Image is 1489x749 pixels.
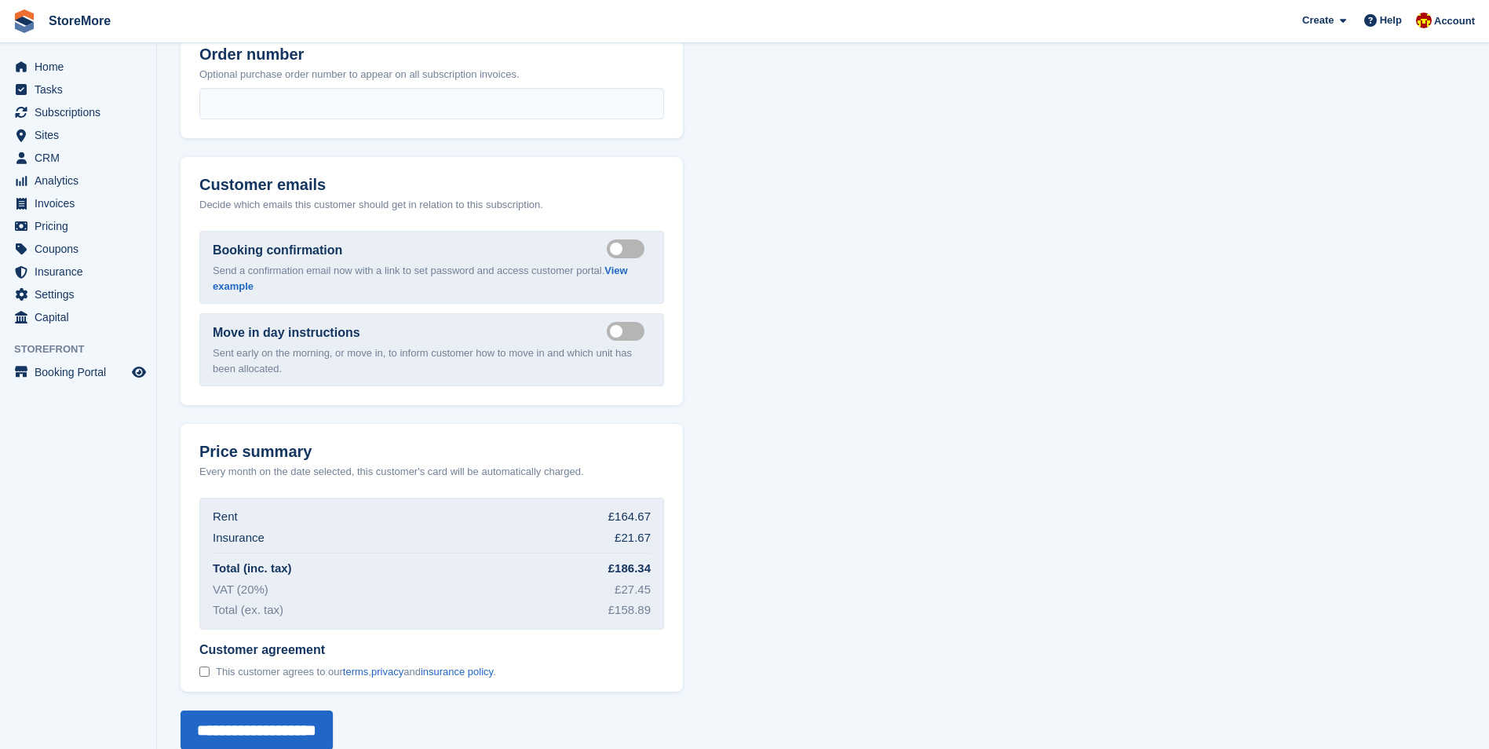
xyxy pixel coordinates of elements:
p: Send a confirmation email now with a link to set password and access customer portal. [213,263,651,294]
div: Total (inc. tax) [213,560,292,578]
label: Move in day instructions [213,323,360,342]
span: Customer agreement [199,642,496,658]
div: £158.89 [608,601,651,619]
a: menu [8,306,148,328]
a: menu [8,283,148,305]
span: Insurance [35,261,129,283]
a: privacy [371,666,403,678]
a: menu [8,147,148,169]
span: Subscriptions [35,101,129,123]
a: menu [8,261,148,283]
span: Coupons [35,238,129,260]
p: Every month on the date selected, this customer's card will be automatically charged. [199,464,584,480]
p: Optional purchase order number to appear on all subscription invoices. [199,67,664,82]
div: VAT (20%) [213,581,268,599]
div: £164.67 [608,508,651,526]
span: Pricing [35,215,129,237]
span: Account [1434,13,1475,29]
p: Decide which emails this customer should get in relation to this subscription. [199,197,664,213]
label: Booking confirmation [213,241,342,260]
a: menu [8,215,148,237]
a: menu [8,170,148,192]
div: Insurance [213,529,265,547]
a: menu [8,361,148,383]
a: View example [213,265,628,292]
img: stora-icon-8386f47178a22dfd0bd8f6a31ec36ba5ce8667c1dd55bd0f319d3a0aa187defe.svg [13,9,36,33]
span: Invoices [35,192,129,214]
span: Booking Portal [35,361,129,383]
div: £27.45 [615,581,651,599]
span: Tasks [35,79,129,100]
label: Send move in day email [607,330,651,332]
p: Sent early on the morning, or move in, to inform customer how to move in and which unit has been ... [213,345,651,376]
div: Total (ex. tax) [213,601,283,619]
span: Storefront [14,342,156,357]
div: Rent [213,508,238,526]
img: Store More Team [1416,13,1432,28]
a: Preview store [130,363,148,382]
a: menu [8,101,148,123]
a: menu [8,238,148,260]
a: menu [8,124,148,146]
h2: Order number [199,46,664,64]
div: £186.34 [608,560,651,578]
a: menu [8,79,148,100]
a: StoreMore [42,8,117,34]
div: £21.67 [615,529,651,547]
span: Analytics [35,170,129,192]
span: Create [1302,13,1334,28]
input: Customer agreement This customer agrees to ourterms,privacyandinsurance policy. [199,667,210,677]
h2: Customer emails [199,176,664,194]
span: Capital [35,306,129,328]
a: terms [343,666,369,678]
label: Send booking confirmation email [607,247,651,250]
span: Sites [35,124,129,146]
h2: Price summary [199,443,664,461]
span: This customer agrees to our , and . [216,666,496,678]
span: Home [35,56,129,78]
a: menu [8,192,148,214]
span: Help [1380,13,1402,28]
a: menu [8,56,148,78]
span: Settings [35,283,129,305]
a: insurance policy [421,666,493,678]
span: CRM [35,147,129,169]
